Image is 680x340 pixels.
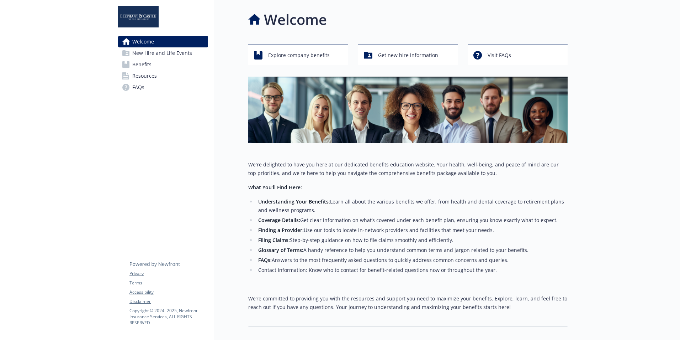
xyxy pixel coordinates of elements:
[129,308,208,326] p: Copyright © 2024 - 2025 , Newfront Insurance Services, ALL RIGHTS RESERVED
[248,294,568,311] p: We’re committed to providing you with the resources and support you need to maximize your benefit...
[268,48,330,62] span: Explore company benefits
[248,45,348,65] button: Explore company benefits
[132,36,154,47] span: Welcome
[132,82,144,93] span: FAQs
[118,59,208,70] a: Benefits
[256,216,568,225] li: Get clear information on what’s covered under each benefit plan, ensuring you know exactly what t...
[258,227,304,233] strong: Finding a Provider:
[118,70,208,82] a: Resources
[468,45,568,65] button: Visit FAQs
[118,82,208,93] a: FAQs
[378,48,438,62] span: Get new hire information
[132,47,192,59] span: New Hire and Life Events
[264,9,327,30] h1: Welcome
[256,256,568,264] li: Answers to the most frequently asked questions to quickly address common concerns and queries.
[358,45,458,65] button: Get new hire information
[256,236,568,244] li: Step-by-step guidance on how to file claims smoothly and efficiently.
[258,217,300,223] strong: Coverage Details:
[256,226,568,235] li: Use our tools to locate in-network providers and facilities that meet your needs.
[258,257,272,263] strong: FAQs:
[248,160,568,177] p: We're delighted to have you here at our dedicated benefits education website. Your health, well-b...
[488,48,511,62] span: Visit FAQs
[132,70,157,82] span: Resources
[258,237,290,243] strong: Filing Claims:
[118,47,208,59] a: New Hire and Life Events
[258,198,330,205] strong: Understanding Your Benefits:
[118,36,208,47] a: Welcome
[248,184,302,191] strong: What You’ll Find Here:
[129,289,208,295] a: Accessibility
[129,271,208,277] a: Privacy
[256,246,568,254] li: A handy reference to help you understand common terms and jargon related to your benefits.
[248,77,568,143] img: overview page banner
[132,59,152,70] span: Benefits
[129,280,208,286] a: Terms
[256,266,568,274] li: Contact Information: Know who to contact for benefit-related questions now or throughout the year.
[256,197,568,215] li: Learn all about the various benefits we offer, from health and dental coverage to retirement plan...
[129,298,208,305] a: Disclaimer
[258,247,303,253] strong: Glossary of Terms:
